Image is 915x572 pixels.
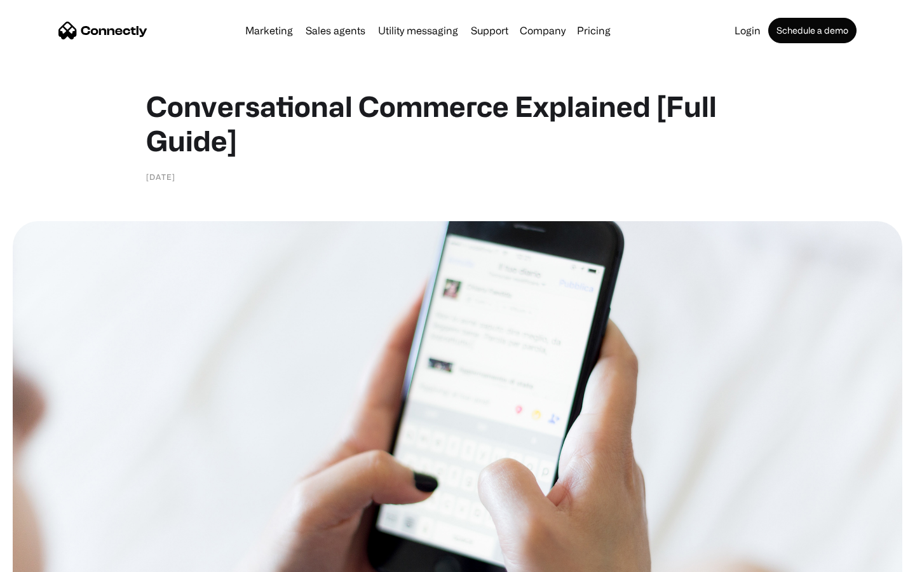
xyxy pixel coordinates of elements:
a: Marketing [240,25,298,36]
a: Schedule a demo [768,18,857,43]
h1: Conversational Commerce Explained [Full Guide] [146,89,769,158]
a: Pricing [572,25,616,36]
ul: Language list [25,550,76,568]
aside: Language selected: English [13,550,76,568]
a: Utility messaging [373,25,463,36]
a: Support [466,25,513,36]
div: [DATE] [146,170,175,183]
a: Sales agents [301,25,370,36]
a: Login [729,25,766,36]
div: Company [520,22,566,39]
